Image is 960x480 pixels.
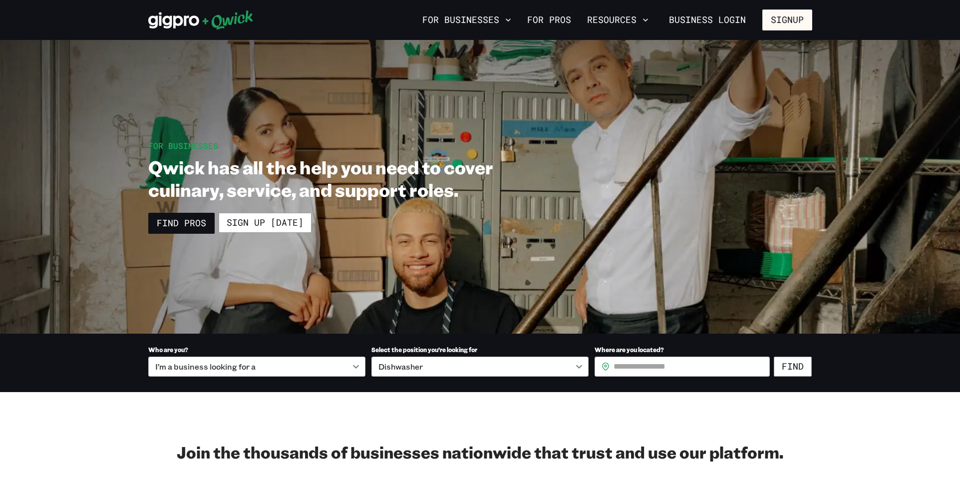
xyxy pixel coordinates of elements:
div: I’m a business looking for a [148,357,365,377]
button: Signup [762,9,812,30]
span: Select the position you’re looking for [371,346,477,354]
a: For Pros [523,11,575,28]
button: For Businesses [418,11,515,28]
h2: Join the thousands of businesses nationwide that trust and use our platform. [148,442,812,462]
a: Sign up [DATE] [219,213,312,233]
span: Who are you? [148,346,188,354]
h1: Qwick has all the help you need to cover culinary, service, and support roles. [148,156,547,201]
div: Dishwasher [371,357,589,377]
span: Where are you located? [595,346,664,354]
span: For Businesses [148,140,218,151]
button: Resources [583,11,652,28]
a: Find Pros [148,213,215,234]
a: Business Login [660,9,754,30]
button: Find [774,357,812,377]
